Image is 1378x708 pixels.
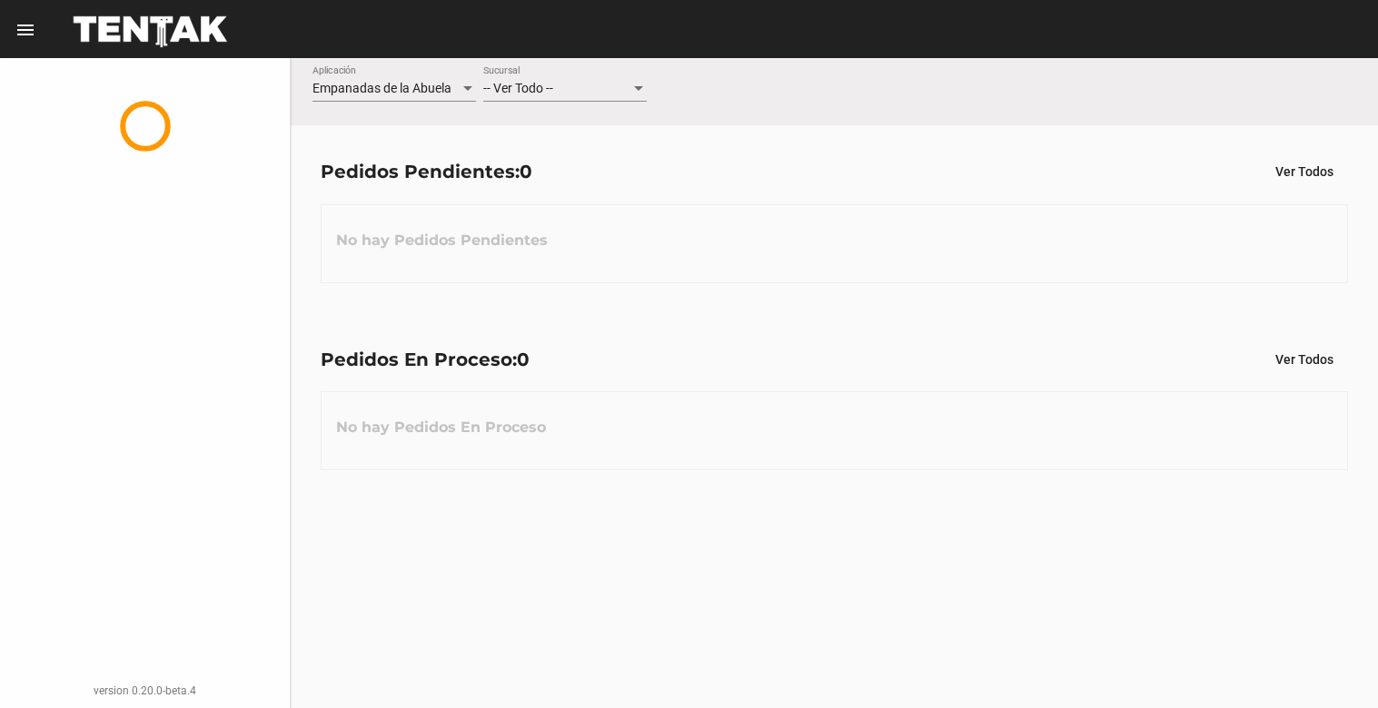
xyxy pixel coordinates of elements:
div: Pedidos En Proceso: [321,345,530,374]
span: -- Ver Todo -- [483,81,553,95]
mat-icon: menu [15,19,36,41]
div: version 0.20.0-beta.4 [15,682,275,700]
span: Empanadas de la Abuela [312,81,451,95]
span: 0 [520,161,532,182]
h3: No hay Pedidos En Proceso [322,400,560,455]
span: Ver Todos [1275,352,1333,367]
button: Ver Todos [1261,155,1348,188]
span: Ver Todos [1275,164,1333,179]
span: 0 [517,349,530,370]
button: Ver Todos [1261,343,1348,376]
h3: No hay Pedidos Pendientes [322,213,562,268]
div: Pedidos Pendientes: [321,157,532,186]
